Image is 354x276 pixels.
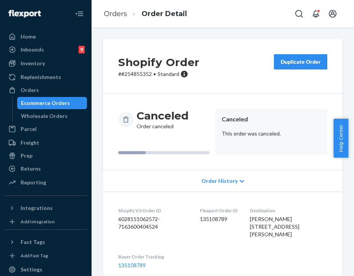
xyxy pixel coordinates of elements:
dt: Flexport Order ID [200,207,238,214]
span: Standard [158,71,179,77]
button: Close Navigation [72,6,87,21]
div: Wholesale Orders [21,112,68,120]
a: Add Fast Tag [5,251,87,260]
a: Orders [104,10,127,18]
div: Freight [21,139,39,147]
h3: Canceled [137,109,188,123]
div: Integrations [21,204,53,212]
a: Orders [5,84,87,96]
button: Integrations [5,202,87,214]
div: Order canceled [137,109,188,130]
ol: breadcrumbs [98,3,193,25]
span: Order History [201,177,238,185]
div: Replenishments [21,73,61,81]
a: Settings [5,263,87,276]
button: Fast Tags [5,236,87,248]
div: Ecommerce Orders [21,99,70,107]
a: Parcel [5,123,87,135]
iframe: Opens a widget where you can chat to one of our agents [306,253,346,272]
a: Order Detail [142,10,187,18]
div: Inbounds [21,46,44,53]
a: Add Integration [5,217,87,226]
div: Home [21,33,36,40]
div: Orders [21,86,39,94]
a: Reporting [5,176,87,189]
dt: Shopify V3 Order ID [118,207,188,214]
p: # #254855352 [118,70,200,78]
div: Returns [21,165,41,173]
div: Fast Tags [21,238,45,246]
a: Ecommerce Orders [17,97,87,109]
dt: Buyer Order Tracking [118,253,188,260]
span: • [153,71,156,77]
a: Returns [5,163,87,175]
a: Freight [5,137,87,149]
div: Duplicate Order [280,58,321,66]
button: Open notifications [308,6,323,21]
button: Open account menu [325,6,340,21]
a: Inventory [5,57,87,69]
a: Inbounds9 [5,44,87,56]
a: Home [5,31,87,43]
img: Flexport logo [8,10,41,18]
a: Prep [5,150,87,162]
dt: Destination [250,207,327,214]
div: Reporting [21,179,46,186]
a: Replenishments [5,71,87,83]
div: Inventory [21,60,45,67]
button: Help Center [333,119,348,158]
a: 135108789 [118,262,146,268]
div: Parcel [21,125,37,133]
dd: 6028151062572-7163600404524 [118,215,188,231]
a: Wholesale Orders [17,110,87,122]
div: Prep [21,152,32,160]
button: Open Search Box [291,6,307,21]
div: Settings [21,266,42,273]
button: Duplicate Order [274,54,327,69]
p: This order was canceled. [222,130,321,137]
div: Add Integration [21,218,55,225]
dd: 135108789 [200,215,238,223]
div: 9 [79,46,85,53]
div: Add Fast Tag [21,252,48,259]
h2: Shopify Order [118,54,200,70]
span: [PERSON_NAME] [STREET_ADDRESS][PERSON_NAME] [250,216,299,237]
header: Canceled [222,115,321,124]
